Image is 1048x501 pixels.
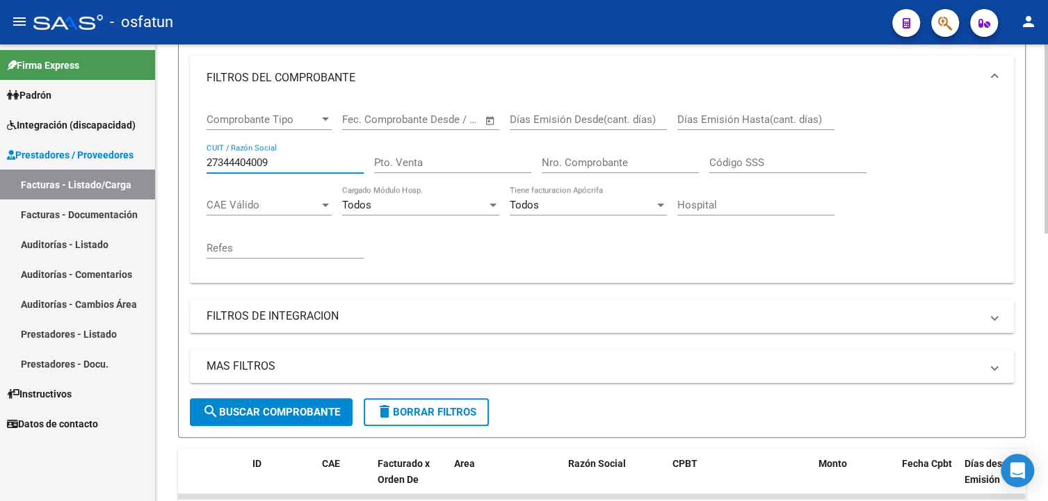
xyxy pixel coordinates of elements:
[1020,13,1037,30] mat-icon: person
[400,113,467,126] input: End date
[110,7,173,38] span: - osfatun
[1001,454,1034,487] div: Open Intercom Messenger
[7,147,134,163] span: Prestadores / Proveedores
[376,406,476,418] span: Borrar Filtros
[190,299,1014,333] mat-expansion-panel-header: FILTROS DE INTEGRACION
[819,458,847,469] span: Monto
[342,113,387,126] input: Start date
[7,386,72,402] span: Instructivos
[7,58,79,73] span: Firma Express
[11,13,28,30] mat-icon: menu
[190,350,1014,383] mat-expansion-panel-header: MAS FILTROS
[202,406,340,418] span: Buscar Comprobante
[202,403,219,420] mat-icon: search
[252,458,261,469] span: ID
[902,458,952,469] span: Fecha Cpbt
[322,458,340,469] span: CAE
[190,100,1014,283] div: FILTROS DEL COMPROBANTE
[207,70,981,85] mat-panel-title: FILTROS DEL COMPROBANTE
[7,416,98,432] span: Datos de contacto
[207,359,981,374] mat-panel-title: MAS FILTROS
[207,113,319,126] span: Comprobante Tipo
[207,199,319,211] span: CAE Válido
[965,458,1013,485] span: Días desde Emisión
[376,403,393,420] mat-icon: delete
[7,117,136,133] span: Integración (discapacidad)
[207,309,981,324] mat-panel-title: FILTROS DE INTEGRACION
[510,199,539,211] span: Todos
[568,458,626,469] span: Razón Social
[7,88,51,103] span: Padrón
[378,458,430,485] span: Facturado x Orden De
[342,199,371,211] span: Todos
[483,113,499,129] button: Open calendar
[672,458,698,469] span: CPBT
[364,398,489,426] button: Borrar Filtros
[190,398,353,426] button: Buscar Comprobante
[454,458,475,469] span: Area
[190,56,1014,100] mat-expansion-panel-header: FILTROS DEL COMPROBANTE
